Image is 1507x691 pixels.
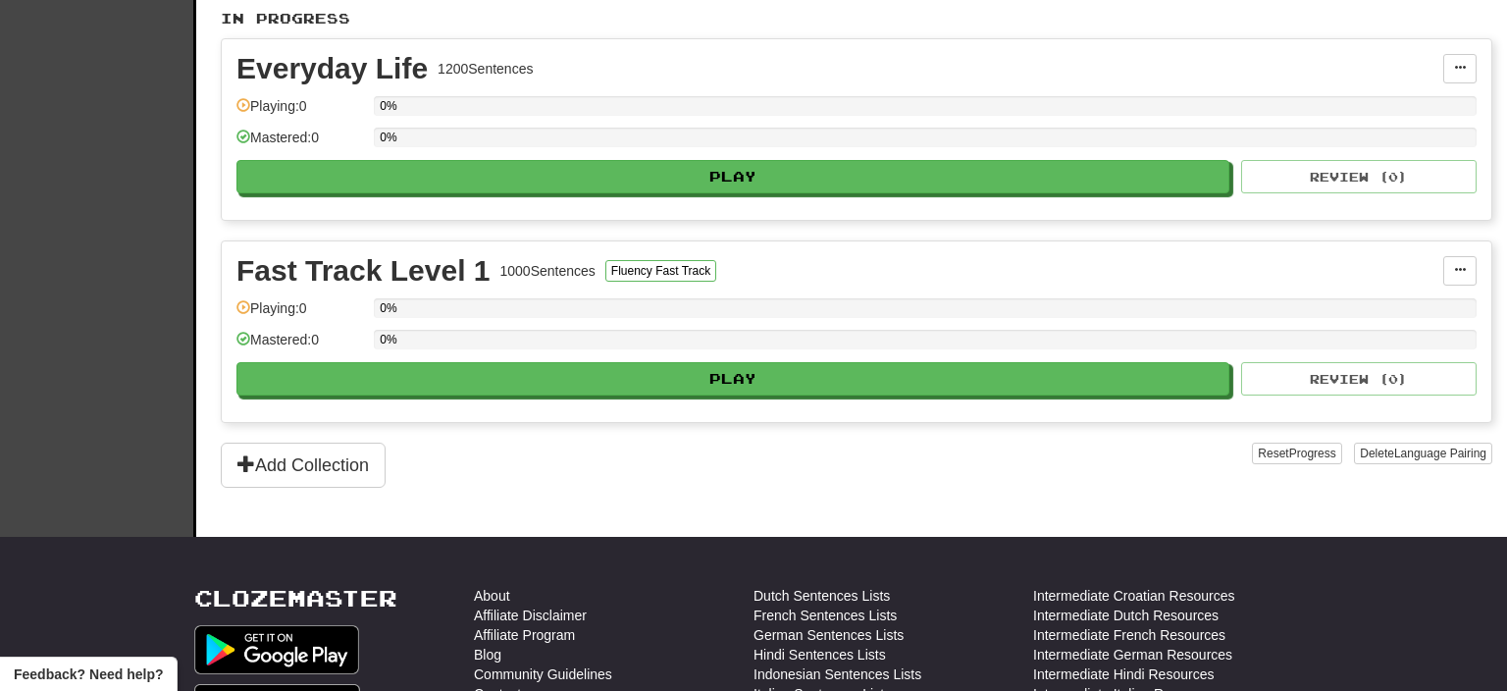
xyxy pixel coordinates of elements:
[236,330,364,362] div: Mastered: 0
[194,625,359,674] img: Get it on Google Play
[474,586,510,606] a: About
[1033,625,1225,645] a: Intermediate French Resources
[236,256,491,286] div: Fast Track Level 1
[236,128,364,160] div: Mastered: 0
[753,645,886,664] a: Hindi Sentences Lists
[236,96,364,129] div: Playing: 0
[474,625,575,645] a: Affiliate Program
[1241,160,1477,193] button: Review (0)
[1033,606,1219,625] a: Intermediate Dutch Resources
[1289,447,1336,460] span: Progress
[1033,664,1214,684] a: Intermediate Hindi Resources
[1394,447,1486,460] span: Language Pairing
[194,586,397,611] a: Clozemaster
[221,9,1492,28] p: In Progress
[1033,586,1234,606] a: Intermediate Croatian Resources
[474,606,587,625] a: Affiliate Disclaimer
[438,59,533,79] div: 1200 Sentences
[236,160,1229,193] button: Play
[236,298,364,331] div: Playing: 0
[14,664,163,684] span: Open feedback widget
[236,54,428,83] div: Everyday Life
[753,606,897,625] a: French Sentences Lists
[500,261,596,281] div: 1000 Sentences
[474,664,612,684] a: Community Guidelines
[236,362,1229,396] button: Play
[221,443,386,488] button: Add Collection
[474,645,501,664] a: Blog
[1241,362,1477,396] button: Review (0)
[1354,443,1492,464] button: DeleteLanguage Pairing
[753,586,890,606] a: Dutch Sentences Lists
[1252,443,1341,464] button: ResetProgress
[605,260,716,282] button: Fluency Fast Track
[1033,645,1232,664] a: Intermediate German Resources
[753,625,904,645] a: German Sentences Lists
[753,664,921,684] a: Indonesian Sentences Lists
